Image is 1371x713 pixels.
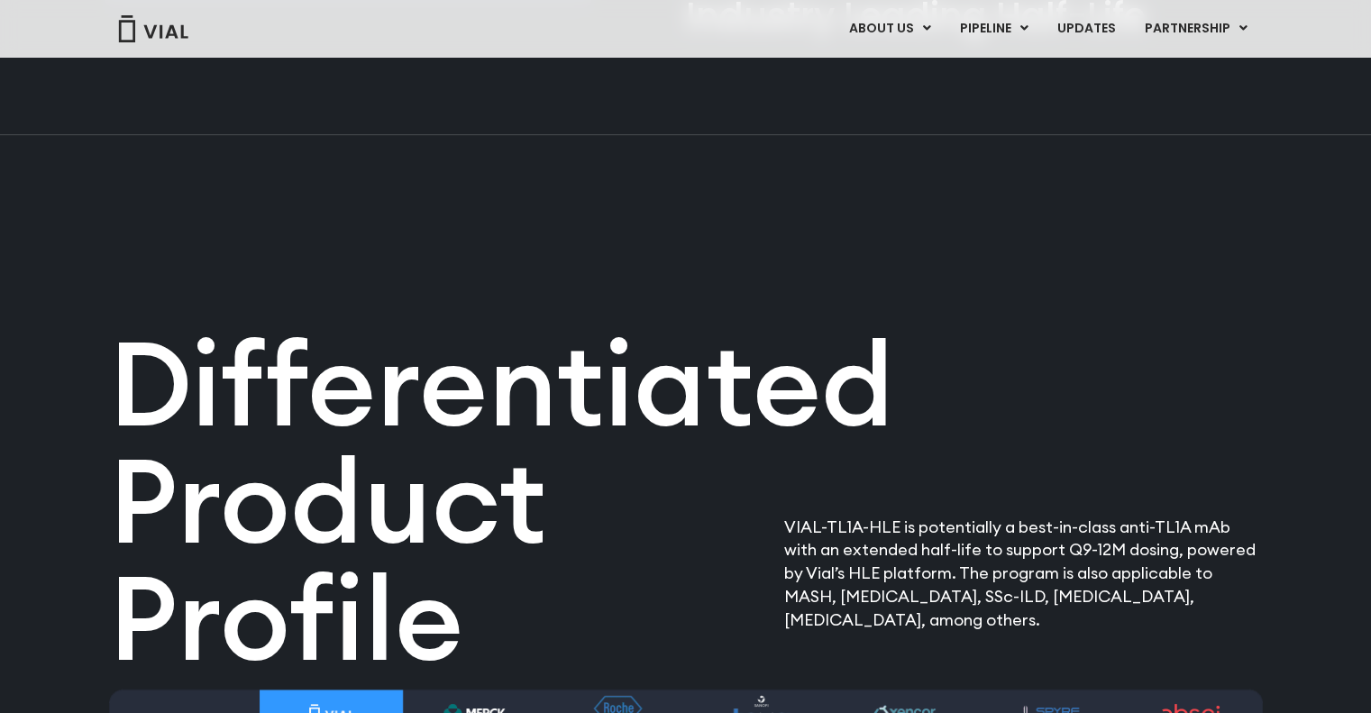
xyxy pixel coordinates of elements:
[117,15,189,42] img: Vial Logo
[784,516,1263,632] p: VIAL-TL1A-HLE is potentially a best-in-class anti-TL1A mAb with an extended half-life to support ...
[109,325,875,676] h2: Differentiated Product Profile​
[834,14,944,44] a: ABOUT USMenu Toggle
[945,14,1041,44] a: PIPELINEMenu Toggle
[1042,14,1129,44] a: UPDATES
[1129,14,1261,44] a: PARTNERSHIPMenu Toggle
